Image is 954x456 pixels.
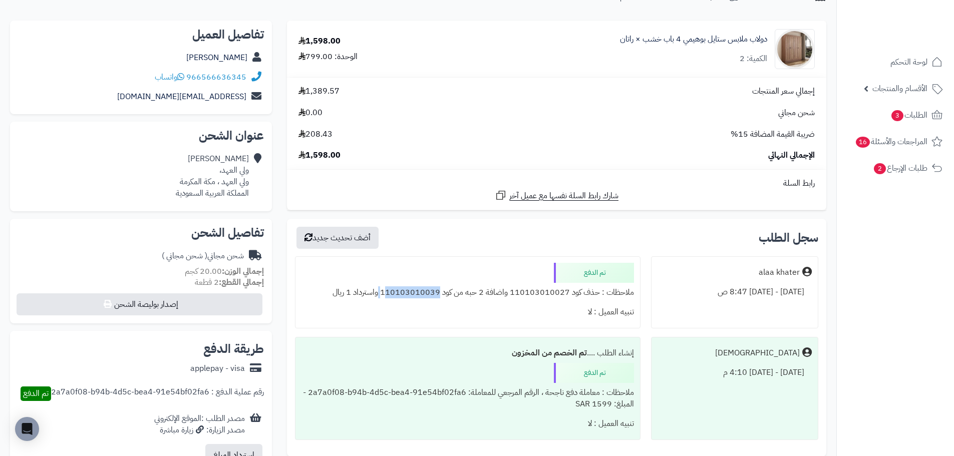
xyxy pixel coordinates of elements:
[759,267,800,278] div: alaa khater
[855,136,870,148] span: 16
[155,71,184,83] a: واتساب
[890,55,927,69] span: لوحة التحكم
[731,129,815,140] span: ضريبة القيمة المضافة 15%
[715,347,800,359] div: [DEMOGRAPHIC_DATA]
[891,110,903,121] span: 3
[296,227,379,249] button: أضف تحديث جديد
[554,263,634,283] div: تم الدفع
[855,135,927,149] span: المراجعات والأسئلة
[658,363,812,382] div: [DATE] - [DATE] 4:10 م
[298,51,358,63] div: الوحدة: 799.00
[222,265,264,277] strong: إجمالي الوزن:
[495,189,618,202] a: شارك رابط السلة نفسها مع عميل آخر
[186,52,247,64] a: [PERSON_NAME]
[658,282,812,302] div: [DATE] - [DATE] 8:47 ص
[154,424,245,436] div: مصدر الزيارة: زيارة مباشرة
[18,130,264,142] h2: عنوان الشحن
[752,86,815,97] span: إجمالي سعر المنتجات
[117,91,246,103] a: [EMAIL_ADDRESS][DOMAIN_NAME]
[162,250,244,262] div: شحن مجاني
[843,50,948,74] a: لوحة التحكم
[509,190,618,202] span: شارك رابط السلة نفسها مع عميل آخر
[298,86,340,97] span: 1,389.57
[872,82,927,96] span: الأقسام والمنتجات
[51,386,264,401] div: رقم عملية الدفع : 2a7a0f08-b94b-4d5c-bea4-91e54bf02fa6
[886,19,944,40] img: logo-2.png
[890,108,927,122] span: الطلبات
[759,232,818,244] h3: سجل الطلب
[298,107,323,119] span: 0.00
[298,36,341,47] div: 1,598.00
[301,283,633,302] div: ملاحظات : حذف كود 110103010027 واضافة 2 حبه من كود 110103010039 واسترداد 1 ريال
[843,156,948,180] a: طلبات الإرجاع2
[775,29,814,69] img: 1749977265-1-90x90.jpg
[301,343,633,363] div: إنشاء الطلب ....
[843,103,948,127] a: الطلبات3
[195,276,264,288] small: 2 قطعة
[18,29,264,41] h2: تفاصيل العميل
[554,363,634,383] div: تم الدفع
[873,161,927,175] span: طلبات الإرجاع
[176,153,249,199] div: [PERSON_NAME] ولي العهد، ولي العهد ، مكة المكرمة المملكة العربية السعودية
[190,363,245,374] div: applepay - visa
[620,34,767,45] a: دولاب ملابس ستايل بوهيمي 4 باب خشب × راتان
[778,107,815,119] span: شحن مجاني
[15,417,39,441] div: Open Intercom Messenger
[18,227,264,239] h2: تفاصيل الشحن
[301,302,633,322] div: تنبيه العميل : لا
[186,71,246,83] a: 966566636345
[301,383,633,414] div: ملاحظات : معاملة دفع ناجحة ، الرقم المرجعي للمعاملة: 2a7a0f08-b94b-4d5c-bea4-91e54bf02fa6 - المبل...
[873,163,886,174] span: 2
[185,265,264,277] small: 20.00 كجم
[154,413,245,436] div: مصدر الطلب :الموقع الإلكتروني
[298,150,341,161] span: 1,598.00
[203,343,264,355] h2: طريقة الدفع
[298,129,333,140] span: 208.43
[768,150,815,161] span: الإجمالي النهائي
[17,293,262,315] button: إصدار بوليصة الشحن
[23,387,49,399] span: تم الدفع
[219,276,264,288] strong: إجمالي القطع:
[301,414,633,433] div: تنبيه العميل : لا
[291,178,822,189] div: رابط السلة
[162,250,207,262] span: ( شحن مجاني )
[843,130,948,154] a: المراجعات والأسئلة16
[740,53,767,65] div: الكمية: 2
[512,347,587,359] b: تم الخصم من المخزون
